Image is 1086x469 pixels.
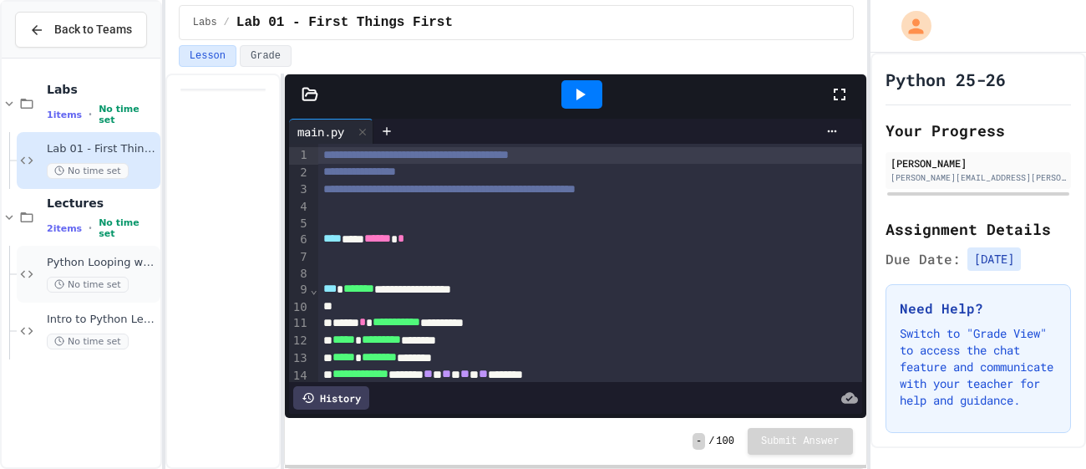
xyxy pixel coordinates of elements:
button: Lesson [179,45,236,67]
span: No time set [99,217,157,239]
span: • [89,222,92,235]
p: Switch to "Grade View" to access the chat feature and communicate with your teacher for help and ... [900,325,1057,409]
span: Submit Answer [761,435,840,448]
span: / [708,435,714,448]
div: 9 [289,282,310,299]
span: No time set [99,104,157,125]
button: Grade [240,45,292,67]
h1: Python 25-26 [886,68,1006,91]
span: Intro to Python Lecture [47,313,157,327]
div: main.py [289,119,373,144]
div: [PERSON_NAME] [891,155,1066,171]
div: 5 [289,216,310,232]
h2: Your Progress [886,119,1071,142]
span: Fold line [310,283,318,296]
div: 10 [289,299,310,316]
div: 1 [289,147,310,165]
span: Back to Teams [54,21,132,38]
div: 8 [289,266,310,283]
div: 7 [289,249,310,266]
span: Due Date: [886,249,961,269]
span: No time set [47,334,129,349]
h3: Need Help? [900,298,1057,319]
span: • [89,108,92,121]
span: 1 items [47,110,82,120]
div: main.py [289,123,353,140]
div: 6 [289,232,310,249]
span: Lectures [47,196,157,211]
span: Python Looping with Images Lecture [47,256,157,270]
button: Submit Answer [748,428,853,455]
div: 4 [289,199,310,216]
h2: Assignment Details [886,217,1071,241]
button: Back to Teams [15,12,147,48]
div: My Account [884,7,936,45]
span: Lab 01 - First Things First [47,142,157,156]
span: Labs [47,82,157,97]
span: - [693,433,705,450]
div: 11 [289,315,310,333]
div: 13 [289,350,310,368]
span: No time set [47,277,129,293]
span: Labs [193,16,217,29]
div: 3 [289,181,310,199]
span: Lab 01 - First Things First [236,13,453,33]
span: 2 items [47,223,82,234]
span: / [224,16,230,29]
div: History [293,386,369,410]
div: 2 [289,165,310,182]
div: [PERSON_NAME][EMAIL_ADDRESS][PERSON_NAME][DOMAIN_NAME] [891,171,1066,184]
div: 14 [289,368,310,385]
span: [DATE] [967,247,1021,271]
span: 100 [716,435,734,448]
span: No time set [47,163,129,179]
div: 12 [289,333,310,350]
